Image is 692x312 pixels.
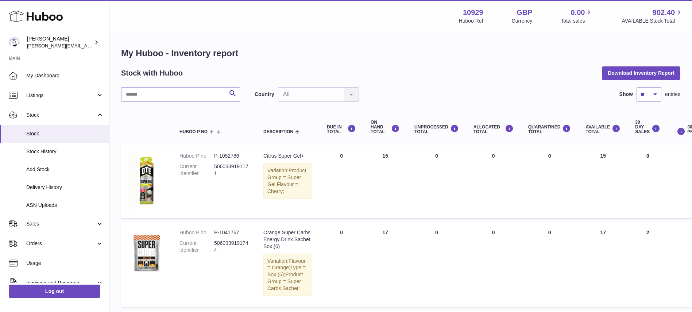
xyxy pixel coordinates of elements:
img: product image [128,153,165,209]
td: 0 [466,145,521,218]
label: Show [619,91,633,98]
h1: My Huboo - Inventory report [121,47,680,59]
span: Stock [26,112,96,119]
span: [PERSON_NAME][EMAIL_ADDRESS][DOMAIN_NAME] [27,43,146,49]
span: 0 [548,153,551,159]
span: entries [665,91,680,98]
span: AVAILABLE Stock Total [622,18,683,24]
dd: P-1052786 [214,153,249,159]
span: 0 [548,230,551,235]
dd: 5060339191744 [214,240,249,254]
dt: Huboo P no [179,229,214,236]
div: Citrus Super Gel+ [263,153,312,159]
a: Log out [9,285,100,298]
div: 30 DAY SALES [635,120,660,135]
td: 15 [363,145,407,218]
a: 0.00 Total sales [561,8,593,24]
td: 17 [363,222,407,307]
td: 0 [407,145,466,218]
span: My Dashboard [26,72,104,79]
div: AVAILABLE Total [585,124,621,134]
span: Huboo P no [179,130,208,134]
div: UNPROCESSED Total [414,124,459,134]
div: [PERSON_NAME] [27,35,93,49]
span: Orders [26,240,96,247]
div: Huboo Ref [459,18,483,24]
td: 0 [466,222,521,307]
span: ASN Uploads [26,202,104,209]
td: 0 [320,222,363,307]
div: ON HAND Total [371,120,400,135]
span: Total sales [561,18,593,24]
div: Orange Super Carbs Energy Drink Sachet Box (6) [263,229,312,250]
img: product image [128,229,165,277]
dt: Huboo P no [179,153,214,159]
span: Usage [26,260,104,267]
span: Stock History [26,148,104,155]
td: 15 [578,145,628,218]
strong: GBP [517,8,532,18]
dd: P-1041767 [214,229,249,236]
span: Listings [26,92,96,99]
dt: Current identifier [179,240,214,254]
td: 0 [407,222,466,307]
td: 2 [628,222,668,307]
div: Variation: [263,254,312,296]
div: DUE IN TOTAL [327,124,356,134]
span: Sales [26,220,96,227]
span: Product Group = Super Carbs Sachet; [267,271,303,291]
label: Country [255,91,274,98]
span: 902.40 [653,8,675,18]
span: Flavour = Cherry; [267,181,298,194]
button: Download Inventory Report [602,66,680,80]
span: Description [263,130,293,134]
div: QUARANTINED Total [528,124,571,134]
img: thomas@otesports.co.uk [9,37,20,48]
span: Product Group = Super Gel; [267,167,306,187]
td: 0 [320,145,363,218]
div: ALLOCATED Total [473,124,514,134]
span: Delivery History [26,184,104,191]
span: 0.00 [571,8,585,18]
span: Add Stock [26,166,104,173]
span: Stock [26,130,104,137]
div: Currency [512,18,533,24]
span: Invoicing and Payments [26,280,96,286]
dt: Current identifier [179,163,214,177]
td: 17 [578,222,628,307]
a: 902.40 AVAILABLE Stock Total [622,8,683,24]
strong: 10929 [463,8,483,18]
div: Variation: [263,163,312,199]
span: Flavour = Orange; [267,258,306,271]
dd: 5060339191171 [214,163,249,177]
td: 0 [628,145,668,218]
h2: Stock with Huboo [121,68,183,78]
